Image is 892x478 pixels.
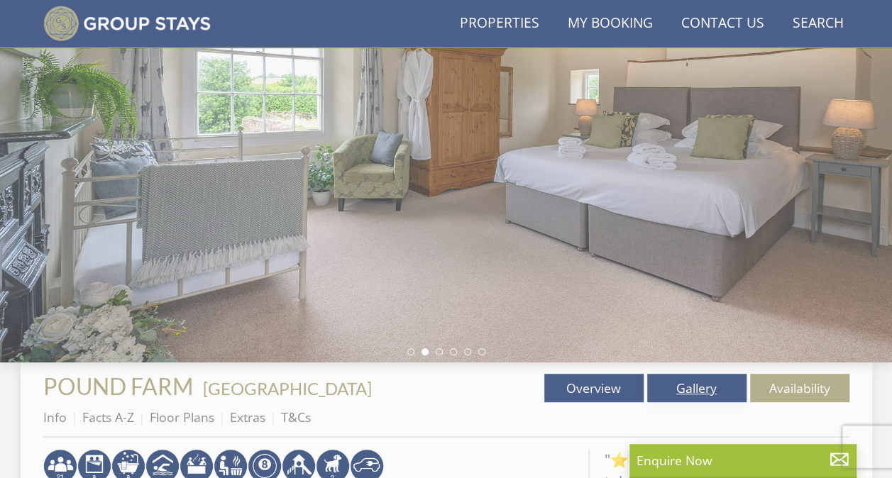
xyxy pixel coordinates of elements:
[676,8,770,40] a: Contact Us
[43,372,193,400] span: POUND FARM
[230,408,265,426] a: Extras
[43,408,67,426] a: Info
[197,378,372,399] span: -
[750,374,849,402] a: Availability
[43,372,197,400] a: POUND FARM
[544,374,644,402] a: Overview
[43,6,211,41] img: Group Stays
[562,8,659,40] a: My Booking
[454,8,545,40] a: Properties
[647,374,747,402] a: Gallery
[637,451,849,469] p: Enquire Now
[150,408,214,426] a: Floor Plans
[82,408,134,426] a: Facts A-Z
[203,378,372,399] a: [GEOGRAPHIC_DATA]
[787,8,849,40] a: Search
[281,408,311,426] a: T&Cs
